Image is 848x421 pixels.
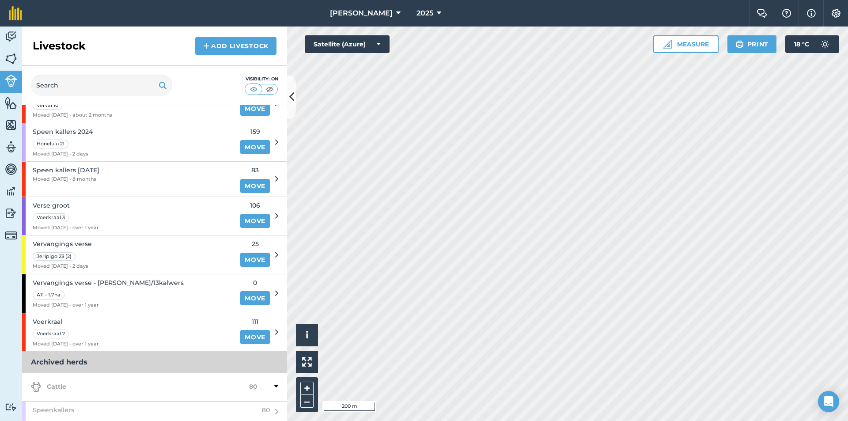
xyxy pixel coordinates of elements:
button: Measure [653,35,719,53]
a: Move [240,291,270,305]
img: svg+xml;base64,PHN2ZyB4bWxucz0iaHR0cDovL3d3dy53My5vcmcvMjAwMC9zdmciIHdpZHRoPSIxOSIgaGVpZ2h0PSIyNC... [735,39,744,49]
span: Vervangings verse [33,239,92,249]
img: Ruler icon [663,40,672,49]
span: Speen kallers 2024 [33,127,93,137]
button: – [300,395,314,408]
span: 0 [240,278,270,288]
span: 159 [240,127,270,137]
span: i [306,330,308,341]
div: A11 - 1.7ha [33,291,64,300]
a: Move [240,140,270,154]
a: Move [240,179,270,193]
strong: Cattle [31,382,249,392]
span: Moved [DATE] - 2 days [33,262,92,270]
div: Visibility: On [245,76,278,83]
span: Moved [DATE] - about 2 months [33,111,112,119]
a: Add Livestock [195,37,276,55]
span: [PERSON_NAME] [330,8,393,19]
div: Jeripigo 23 (2) [33,252,76,261]
a: Move [240,102,270,116]
span: 18 ° C [794,35,809,53]
a: Speen kallers [DATE]Moved [DATE] - 8 months [22,162,235,196]
span: Moved [DATE] - over 1 year [33,340,99,348]
img: svg+xml;base64,PD94bWwgdmVyc2lvbj0iMS4wIiBlbmNvZGluZz0idXRmLTgiPz4KPCEtLSBHZW5lcmF0b3I6IEFkb2JlIE... [31,382,42,392]
img: svg+xml;base64,PHN2ZyB4bWxucz0iaHR0cDovL3d3dy53My5vcmcvMjAwMC9zdmciIHdpZHRoPSI1NiIgaGVpZ2h0PSI2MC... [5,118,17,132]
button: + [300,382,314,395]
div: Voerkraal 3 [33,213,69,222]
span: Voerkraal [33,317,99,326]
img: svg+xml;base64,PD94bWwgdmVyc2lvbj0iMS4wIiBlbmNvZGluZz0idXRmLTgiPz4KPCEtLSBHZW5lcmF0b3I6IEFkb2JlIE... [5,185,17,198]
a: Vervangings verse - [PERSON_NAME]/13kalwersA11 - 1.7haMoved [DATE] - over 1 year [22,274,235,313]
button: i [296,324,318,346]
div: Voerkraal 2 [33,330,69,338]
button: 18 °C [785,35,839,53]
span: Verse groot [33,201,99,210]
img: svg+xml;base64,PD94bWwgdmVyc2lvbj0iMS4wIiBlbmNvZGluZz0idXRmLTgiPz4KPCEtLSBHZW5lcmF0b3I6IEFkb2JlIE... [5,163,17,176]
span: Moved [DATE] - 2 days [33,150,93,158]
img: svg+xml;base64,PD94bWwgdmVyc2lvbj0iMS4wIiBlbmNvZGluZz0idXRmLTgiPz4KPCEtLSBHZW5lcmF0b3I6IEFkb2JlIE... [5,229,17,242]
span: 25 [240,239,270,249]
img: svg+xml;base64,PHN2ZyB4bWxucz0iaHR0cDovL3d3dy53My5vcmcvMjAwMC9zdmciIHdpZHRoPSI1MCIgaGVpZ2h0PSI0MC... [248,85,259,94]
img: svg+xml;base64,PD94bWwgdmVyc2lvbj0iMS4wIiBlbmNvZGluZz0idXRmLTgiPz4KPCEtLSBHZW5lcmF0b3I6IEFkb2JlIE... [5,207,17,220]
span: 106 [240,201,270,210]
a: Move [240,330,270,344]
span: Moved [DATE] - over 1 year [33,224,99,232]
span: 111 [240,317,270,326]
img: A question mark icon [781,9,792,18]
a: Speen kallers 2024Honelulu 21Moved [DATE] - 2 days [22,123,235,162]
img: svg+xml;base64,PD94bWwgdmVyc2lvbj0iMS4wIiBlbmNvZGluZz0idXRmLTgiPz4KPCEtLSBHZW5lcmF0b3I6IEFkb2JlIE... [5,140,17,154]
img: svg+xml;base64,PD94bWwgdmVyc2lvbj0iMS4wIiBlbmNvZGluZz0idXRmLTgiPz4KPCEtLSBHZW5lcmF0b3I6IEFkb2JlIE... [5,75,17,87]
strong: 80 [249,382,257,392]
img: svg+xml;base64,PD94bWwgdmVyc2lvbj0iMS4wIiBlbmNvZGluZz0idXRmLTgiPz4KPCEtLSBHZW5lcmF0b3I6IEFkb2JlIE... [5,30,17,43]
a: VoerkraalVoerkraal 2Moved [DATE] - over 1 year [22,313,235,352]
img: svg+xml;base64,PHN2ZyB4bWxucz0iaHR0cDovL3d3dy53My5vcmcvMjAwMC9zdmciIHdpZHRoPSIxOSIgaGVpZ2h0PSIyNC... [159,80,167,91]
span: Speen kallers [DATE] [33,165,99,175]
span: 83 [240,165,270,175]
img: svg+xml;base64,PD94bWwgdmVyc2lvbj0iMS4wIiBlbmNvZGluZz0idXRmLTgiPz4KPCEtLSBHZW5lcmF0b3I6IEFkb2JlIE... [816,35,834,53]
input: Search [31,75,172,96]
span: 2025 [416,8,433,19]
div: Verval 10 [33,101,62,110]
span: 80 [262,405,270,415]
img: Four arrows, one pointing top left, one top right, one bottom right and the last bottom left [302,357,312,367]
h3: Archived herds [22,352,287,373]
a: Vervangings verseJeripigo 23 (2)Moved [DATE] - 2 days [22,235,235,274]
div: Open Intercom Messenger [818,391,839,412]
span: Speenkallers [33,405,74,415]
a: Move [240,253,270,267]
h2: Livestock [33,39,86,53]
img: svg+xml;base64,PHN2ZyB4bWxucz0iaHR0cDovL3d3dy53My5vcmcvMjAwMC9zdmciIHdpZHRoPSIxNyIgaGVpZ2h0PSIxNy... [807,8,816,19]
button: Satellite (Azure) [305,35,390,53]
button: Print [727,35,777,53]
img: fieldmargin Logo [9,6,22,20]
img: svg+xml;base64,PHN2ZyB4bWxucz0iaHR0cDovL3d3dy53My5vcmcvMjAwMC9zdmciIHdpZHRoPSI1NiIgaGVpZ2h0PSI2MC... [5,52,17,65]
img: svg+xml;base64,PD94bWwgdmVyc2lvbj0iMS4wIiBlbmNvZGluZz0idXRmLTgiPz4KPCEtLSBHZW5lcmF0b3I6IEFkb2JlIE... [5,403,17,411]
img: svg+xml;base64,PHN2ZyB4bWxucz0iaHR0cDovL3d3dy53My5vcmcvMjAwMC9zdmciIHdpZHRoPSI1MCIgaGVpZ2h0PSI0MC... [264,85,275,94]
img: Two speech bubbles overlapping with the left bubble in the forefront [757,9,767,18]
img: svg+xml;base64,PHN2ZyB4bWxucz0iaHR0cDovL3d3dy53My5vcmcvMjAwMC9zdmciIHdpZHRoPSI1NiIgaGVpZ2h0PSI2MC... [5,96,17,110]
a: Move [240,214,270,228]
span: Moved [DATE] - over 1 year [33,301,184,309]
span: Moved [DATE] - 8 months [33,175,99,183]
img: A cog icon [831,9,841,18]
div: Honelulu 21 [33,140,68,148]
img: svg+xml;base64,PHN2ZyB4bWxucz0iaHR0cDovL3d3dy53My5vcmcvMjAwMC9zdmciIHdpZHRoPSIxNCIgaGVpZ2h0PSIyNC... [203,41,209,51]
span: Vervangings verse - [PERSON_NAME]/13kalwers [33,278,184,288]
a: Verse grootVoerkraal 3Moved [DATE] - over 1 year [22,197,235,235]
